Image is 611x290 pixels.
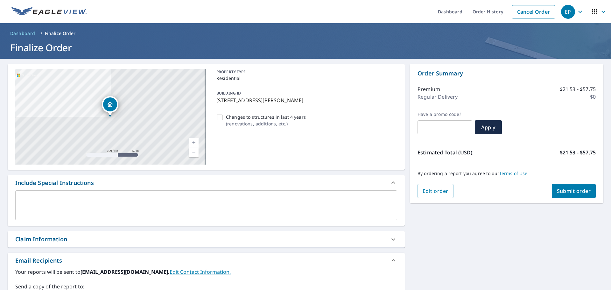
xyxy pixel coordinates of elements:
div: Email Recipients [15,256,62,265]
button: Edit order [418,184,453,198]
div: Claim Information [15,235,67,244]
span: Edit order [423,187,448,195]
div: Dropped pin, building 1, Residential property, 238 BALSAM AVE HARRISON HOT SPRINGS BC V0M1A3 [102,96,118,116]
span: Apply [480,124,497,131]
p: Changes to structures in last 4 years [226,114,306,120]
div: EP [561,5,575,19]
p: [STREET_ADDRESS][PERSON_NAME] [216,96,395,104]
label: Have a promo code? [418,111,472,117]
span: Dashboard [10,30,35,37]
div: Claim Information [8,231,405,247]
p: $21.53 - $57.75 [560,85,596,93]
div: Include Special Instructions [8,175,405,190]
div: Include Special Instructions [15,179,94,187]
p: $0 [590,93,596,101]
p: Order Summary [418,69,596,78]
p: Regular Delivery [418,93,458,101]
button: Apply [475,120,502,134]
p: PROPERTY TYPE [216,69,395,75]
img: EV Logo [11,7,87,17]
p: Finalize Order [45,30,76,37]
a: Dashboard [8,28,38,39]
li: / [40,30,42,37]
p: Estimated Total (USD): [418,149,507,156]
p: $21.53 - $57.75 [560,149,596,156]
div: Email Recipients [8,253,405,268]
p: By ordering a report you agree to our [418,171,596,176]
label: Your reports will be sent to [15,268,397,276]
a: Terms of Use [499,170,528,176]
nav: breadcrumb [8,28,603,39]
a: Cancel Order [512,5,555,18]
h1: Finalize Order [8,41,603,54]
a: Current Level 17, Zoom In [189,138,199,147]
button: Submit order [552,184,596,198]
a: Current Level 17, Zoom Out [189,147,199,157]
span: Submit order [557,187,591,195]
p: ( renovations, additions, etc. ) [226,120,306,127]
b: [EMAIL_ADDRESS][DOMAIN_NAME]. [81,268,170,275]
a: EditContactInfo [170,268,231,275]
p: Residential [216,75,395,81]
p: BUILDING ID [216,90,241,96]
p: Premium [418,85,440,93]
